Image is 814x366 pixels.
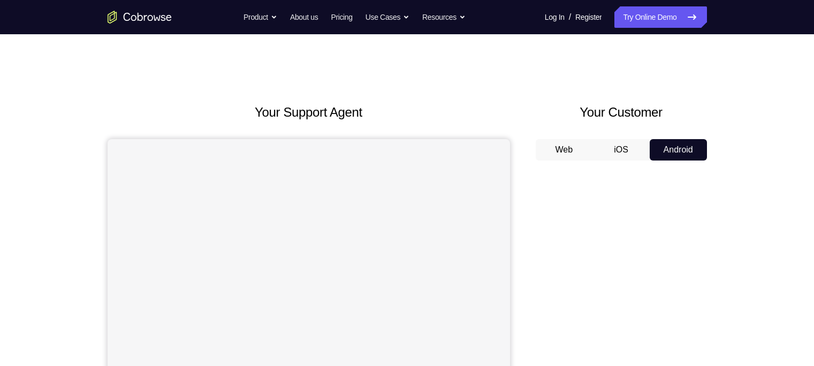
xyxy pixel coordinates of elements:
[575,6,602,28] a: Register
[536,103,707,122] h2: Your Customer
[614,6,706,28] a: Try Online Demo
[536,139,593,161] button: Web
[422,6,466,28] button: Resources
[545,6,565,28] a: Log In
[592,139,650,161] button: iOS
[244,6,277,28] button: Product
[290,6,318,28] a: About us
[108,103,510,122] h2: Your Support Agent
[331,6,352,28] a: Pricing
[650,139,707,161] button: Android
[569,11,571,24] span: /
[108,11,172,24] a: Go to the home page
[366,6,409,28] button: Use Cases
